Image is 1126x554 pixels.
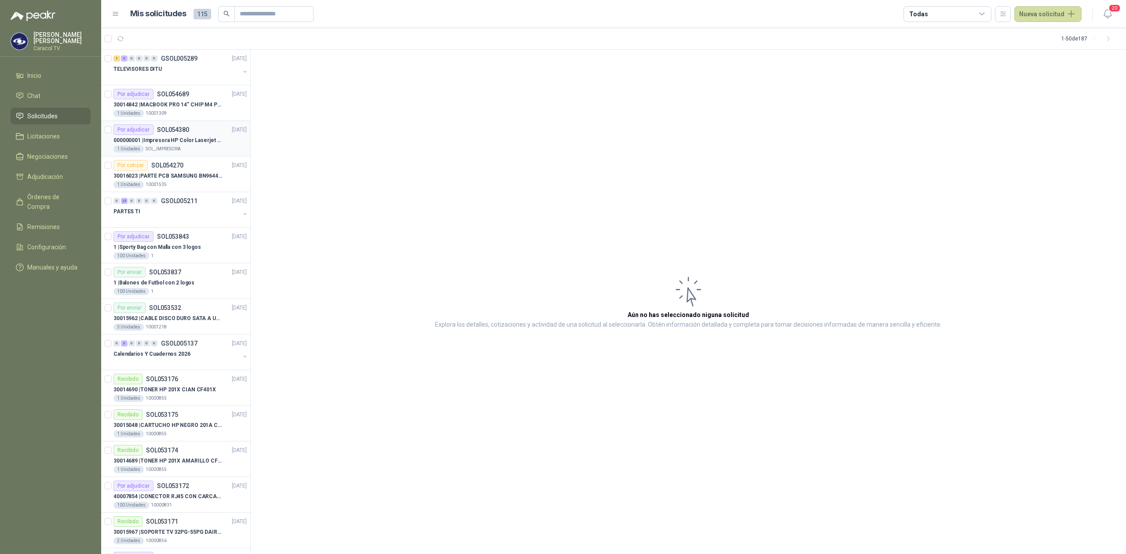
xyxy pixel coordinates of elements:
p: SOL053532 [149,305,181,311]
a: Inicio [11,67,91,84]
p: 1 | Sporty Bag con Malla con 3 logos [113,243,201,251]
p: [DATE] [232,90,247,98]
div: 0 [151,340,157,346]
span: Negociaciones [27,152,68,161]
button: 20 [1100,6,1115,22]
div: 23 [121,198,128,204]
p: SOL053837 [149,269,181,275]
p: [DATE] [232,233,247,241]
p: 10001309 [146,110,167,117]
p: 10001218 [146,324,167,331]
div: Recibido [113,374,143,384]
p: [DATE] [232,339,247,348]
div: 0 [128,55,135,62]
div: 100 Unidades [113,252,149,259]
p: SOL053843 [157,233,189,240]
p: SOL053174 [146,447,178,453]
div: 100 Unidades [113,288,149,295]
p: 10001535 [146,181,167,188]
a: Por adjudicarSOL053843[DATE] 1 |Sporty Bag con Malla con 3 logos100 Unidades1 [101,228,250,263]
a: Licitaciones [11,128,91,145]
p: 30015967 | SOPORTE TV 32PG-55PG DAIRU LPA52-446KIT2 [113,528,223,536]
div: Recibido [113,516,143,527]
div: Por enviar [113,303,146,313]
div: 0 [113,340,120,346]
div: 1 Unidades [113,430,144,437]
a: 1 3 0 0 0 0 GSOL005289[DATE] TELEVISORES DITU [113,53,249,81]
a: Por adjudicarSOL053172[DATE] 40007854 |CONECTOR RJ45 CON CARCASA CAT 5E100 Unidades10000831 [101,477,250,513]
p: [DATE] [232,518,247,526]
div: 0 [151,198,157,204]
p: 1 | Balones de Futbol con 2 logos [113,279,194,287]
p: 10000831 [151,502,172,509]
p: 10000855 [146,466,167,473]
div: 1 Unidades [113,181,144,188]
p: 30014842 | MACBOOK PRO 14" CHIP M4 PRO - SSD 1TB RAM 24GB [113,101,223,109]
div: Por adjudicar [113,481,154,491]
a: Por enviarSOL053532[DATE] 30015962 |CABLE DISCO DURO SATA A USB 3.0 GENERICO3 Unidades10001218 [101,299,250,335]
p: 000000001 | Impresora HP Color Laserjet Pro 3201dw [113,136,223,145]
a: Solicitudes [11,108,91,124]
a: Por cotizarSOL054270[DATE] 30016023 |PARTE PCB SAMSUNG BN9644788A P ONECONNE1 Unidades10001535 [101,157,250,192]
div: 0 [143,55,150,62]
h3: Aún no has seleccionado niguna solicitud [628,310,749,320]
p: [PERSON_NAME] [PERSON_NAME] [33,32,91,44]
div: 0 [136,198,143,204]
p: PARTES TI [113,208,140,216]
p: 1 [151,288,154,295]
div: 0 [136,55,143,62]
a: Negociaciones [11,148,91,165]
a: Manuales y ayuda [11,259,91,276]
p: 1 [151,252,154,259]
div: 0 [151,55,157,62]
a: RecibidoSOL053171[DATE] 30015967 |SOPORTE TV 32PG-55PG DAIRU LPA52-446KIT22 Unidades10000856 [101,513,250,548]
span: Remisiones [27,222,60,232]
p: [DATE] [232,161,247,170]
p: [DATE] [232,197,247,205]
div: 1 Unidades [113,466,144,473]
span: Órdenes de Compra [27,192,82,211]
p: GSOL005289 [161,55,197,62]
p: [DATE] [232,482,247,490]
div: Por enviar [113,267,146,277]
p: [DATE] [232,126,247,134]
span: 20 [1108,4,1121,12]
p: [DATE] [232,411,247,419]
span: Chat [27,91,40,101]
button: Nueva solicitud [1014,6,1082,22]
div: 0 [143,340,150,346]
h1: Mis solicitudes [130,7,186,20]
a: Órdenes de Compra [11,189,91,215]
div: Por adjudicar [113,231,154,242]
p: SOL053176 [146,376,178,382]
div: Por cotizar [113,160,148,171]
p: SOL_IMPRESORA [146,146,181,153]
p: 30014690 | TONER HP 201X CIAN CF401X [113,386,216,394]
p: GSOL005137 [161,340,197,346]
a: RecibidoSOL053175[DATE] 30015048 |CARTUCHO HP NEGRO 201A CF400X1 Unidades10000855 [101,406,250,441]
span: Licitaciones [27,131,60,141]
p: 10000856 [146,537,167,544]
div: 2 Unidades [113,537,144,544]
div: 1 Unidades [113,110,144,117]
p: 30016023 | PARTE PCB SAMSUNG BN9644788A P ONECONNE [113,172,223,180]
a: 0 23 0 0 0 0 GSOL005211[DATE] PARTES TI [113,196,249,224]
p: 10000855 [146,395,167,402]
div: Todas [909,9,928,19]
div: 3 [121,340,128,346]
p: SOL054689 [157,91,189,97]
p: [DATE] [232,375,247,383]
p: 30015962 | CABLE DISCO DURO SATA A USB 3.0 GENERICO [113,314,223,323]
p: 40007854 | CONECTOR RJ45 CON CARCASA CAT 5E [113,492,223,501]
p: [DATE] [232,55,247,63]
p: TELEVISORES DITU [113,65,162,73]
div: 3 [121,55,128,62]
div: 1 [113,55,120,62]
span: Solicitudes [27,111,58,121]
span: Adjudicación [27,172,63,182]
span: 115 [194,9,211,19]
p: [DATE] [232,446,247,455]
div: Por adjudicar [113,124,154,135]
span: Manuales y ayuda [27,262,77,272]
p: SOL053175 [146,412,178,418]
